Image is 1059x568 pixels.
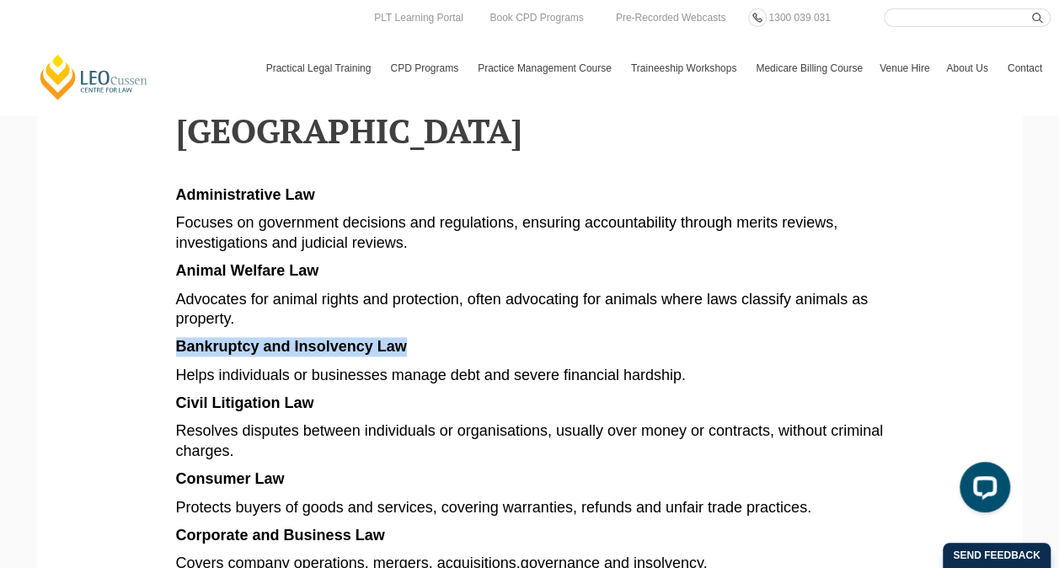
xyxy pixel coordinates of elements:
[176,470,285,487] span: Consumer Law
[38,53,150,101] a: [PERSON_NAME] Centre for Law
[176,262,319,279] span: Animal Welfare Law
[469,44,623,93] a: Practice Management Course
[176,422,883,458] span: Resolves disputes between individuals or organisations, usually over money or contracts, without ...
[176,338,407,355] span: Bankruptcy and Insolvency Law
[176,394,314,411] span: Civil Litigation Law
[623,44,747,93] a: Traineeship Workshops
[485,8,587,27] a: Book CPD Programs
[946,455,1017,526] iframe: LiveChat chat widget
[370,8,468,27] a: PLT Learning Portal
[258,44,382,93] a: Practical Legal Training
[382,44,469,93] a: CPD Programs
[176,499,811,516] span: Protects buyers of goods and services, covering warranties, refunds and unfair trade practices.
[176,214,837,250] span: Focuses on government decisions and regulations, ensuring accountability through merits reviews, ...
[938,44,998,93] a: About Us
[176,367,686,383] span: Helps individuals or businesses manage debt and severe financial hardship.
[747,44,871,93] a: Medicare Billing Course
[768,12,830,24] span: 1300 039 031
[176,527,385,544] span: Corporate and Business Law
[871,44,938,93] a: Venue Hire
[612,8,730,27] a: Pre-Recorded Webcasts
[999,44,1051,93] a: Contact
[176,291,868,327] span: Advocates for animal rights and protection, often advocating for animals where laws classify anim...
[176,186,315,203] span: Administrative Law
[764,8,834,27] a: 1300 039 031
